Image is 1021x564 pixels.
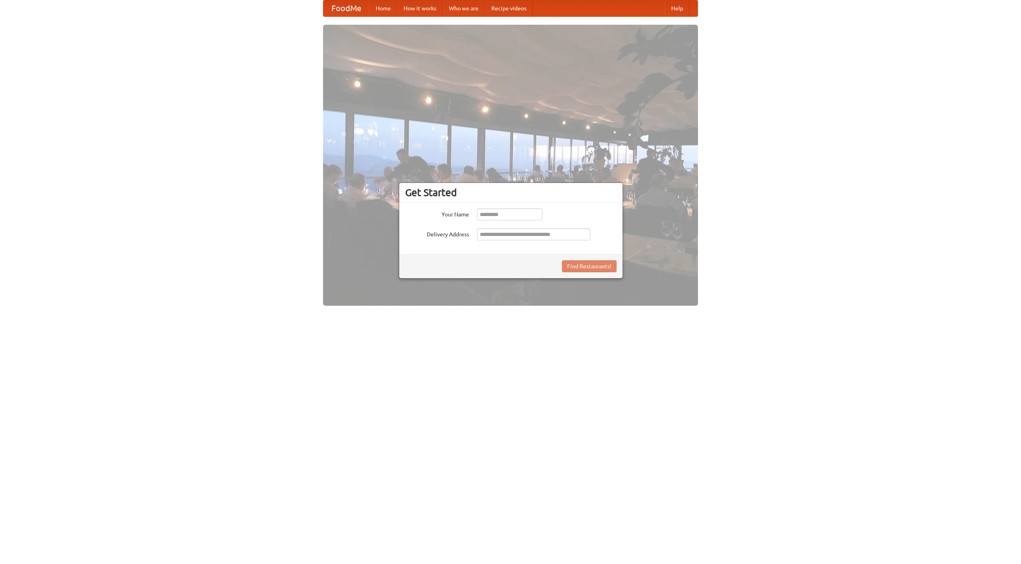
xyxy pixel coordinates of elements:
a: Home [369,0,397,16]
button: Find Restaurants! [562,260,617,272]
a: Recipe videos [485,0,533,16]
a: Who we are [443,0,485,16]
a: Help [665,0,690,16]
label: Your Name [405,208,469,218]
a: FoodMe [323,0,369,16]
a: How it works [397,0,443,16]
h3: Get Started [405,187,617,198]
label: Delivery Address [405,228,469,238]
